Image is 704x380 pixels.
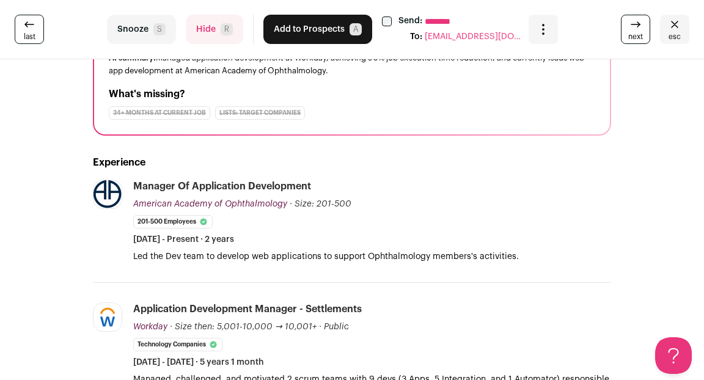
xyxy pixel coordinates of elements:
div: Application Development Manager - Settlements [133,302,362,316]
img: 34a37f634901b16198c733d79b5e4365d1dd1e6acc4c29faa58b1f5b74cd5025.jpg [94,180,122,208]
h2: Experience [93,155,611,170]
span: [DATE] - Present · 2 years [133,233,234,246]
p: Led the Dev team to develop web applications to support Ophthalmology members's activities. [133,250,611,263]
span: esc [669,32,681,42]
img: f07747d9b8bb847fb50f61b6ac2d581358a6928a60e0b530638f9b7334f989e1.jpg [94,303,122,331]
div: Manager of Application Development [133,180,311,193]
span: Public [324,323,349,331]
span: S [153,23,166,35]
button: SnoozeS [107,15,176,44]
span: last [24,32,35,42]
button: Close [660,15,689,44]
span: Workday [133,323,167,331]
button: Add to ProspectsA [263,15,372,44]
span: American Academy of Ophthalmology [133,200,287,208]
h2: What's missing? [109,87,595,101]
label: Send: [398,15,422,28]
iframe: Help Scout Beacon - Open [655,337,692,374]
span: · Size: 201-500 [290,200,351,208]
a: next [621,15,650,44]
span: · [319,321,321,333]
a: last [15,15,44,44]
div: 34+ months at current job [109,106,210,120]
li: Technology Companies [133,338,222,351]
span: [DATE] - [DATE] · 5 years 1 month [133,356,264,368]
div: Lists: Target Companies [215,106,305,120]
button: Open dropdown [529,15,558,44]
span: [EMAIL_ADDRESS][DOMAIN_NAME] [425,31,522,44]
div: To: [410,31,422,44]
span: A [350,23,362,35]
div: Managed application development at Workday, achieving 50% job execution time reduction, and curre... [109,51,595,77]
li: 201-500 employees [133,215,213,228]
span: R [221,23,233,35]
span: · Size then: 5,001-10,000 → 10,001+ [170,323,317,331]
button: HideR [186,15,243,44]
span: next [628,32,643,42]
